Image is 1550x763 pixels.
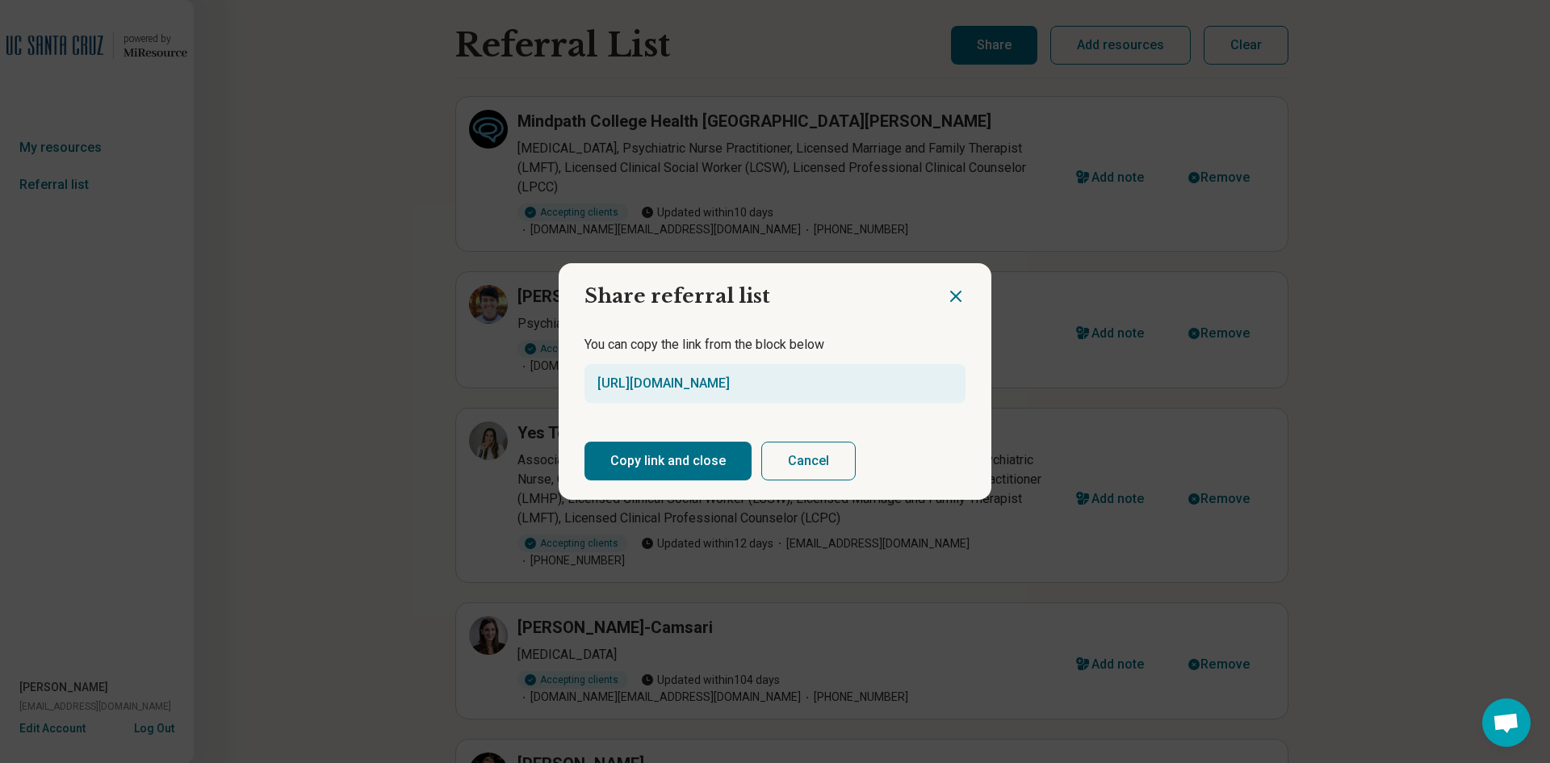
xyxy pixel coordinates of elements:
button: Close dialog [946,287,966,306]
h2: Share referral list [559,263,946,317]
button: Cancel [761,442,856,480]
button: Copy link and close [584,442,752,480]
a: [URL][DOMAIN_NAME] [597,375,730,391]
p: You can copy the link from the block below [584,335,966,354]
